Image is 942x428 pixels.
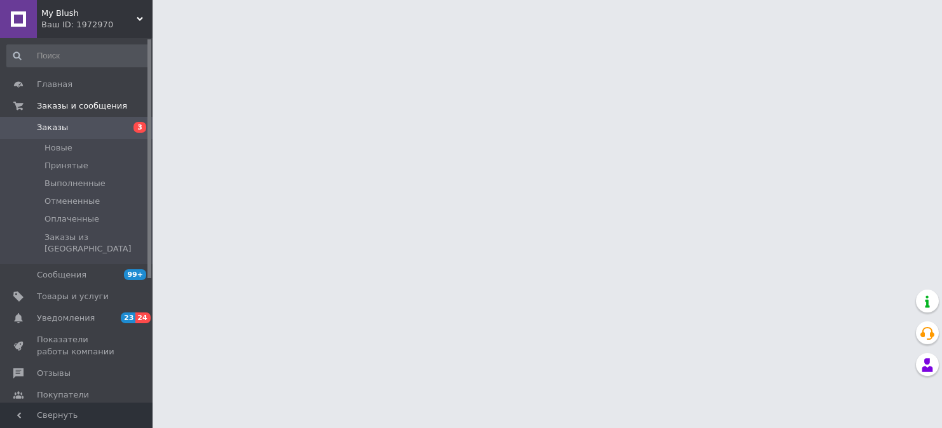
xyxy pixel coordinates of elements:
span: 99+ [124,269,146,280]
span: My Blush [41,8,137,19]
span: Товары и услуги [37,291,109,302]
span: 3 [133,122,146,133]
span: 24 [135,312,150,323]
span: Заказы из [GEOGRAPHIC_DATA] [44,232,149,255]
span: Оплаченные [44,213,99,225]
span: Главная [37,79,72,90]
span: Выполненные [44,178,106,189]
span: Отмененные [44,196,100,207]
input: Поиск [6,44,150,67]
span: Новые [44,142,72,154]
span: Принятые [44,160,88,171]
div: Ваш ID: 1972970 [41,19,153,30]
span: 23 [121,312,135,323]
span: Сообщения [37,269,86,281]
span: Покупатели [37,389,89,401]
span: Заказы [37,122,68,133]
span: Заказы и сообщения [37,100,127,112]
span: Отзывы [37,368,71,379]
span: Уведомления [37,312,95,324]
span: Показатели работы компании [37,334,118,357]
